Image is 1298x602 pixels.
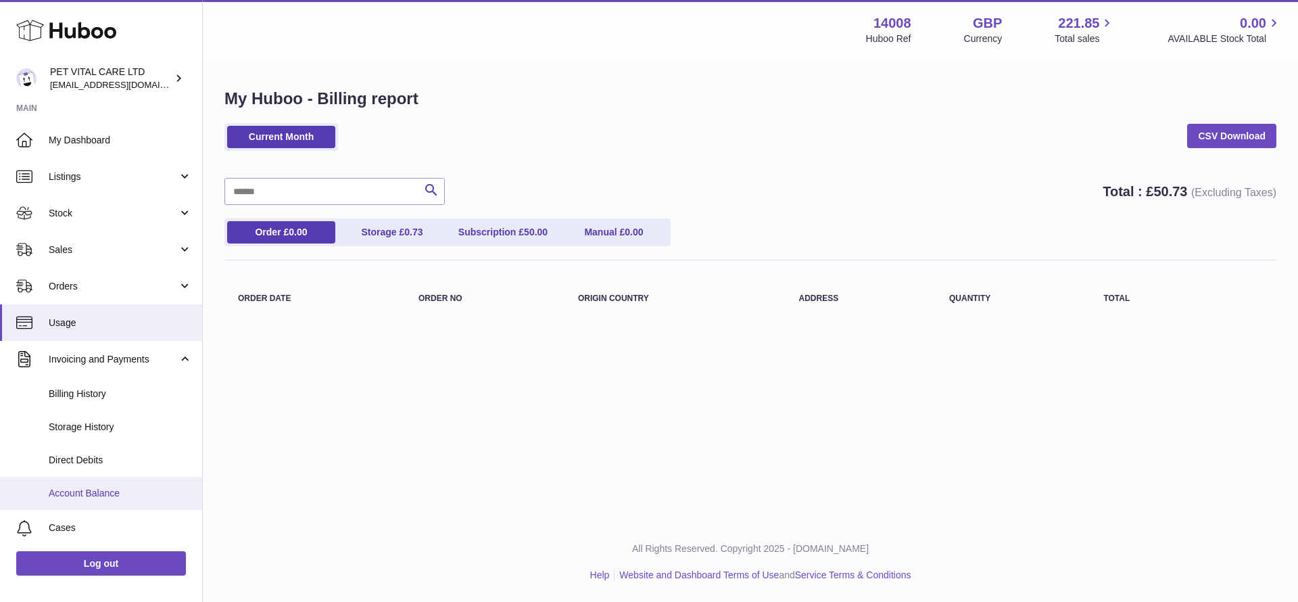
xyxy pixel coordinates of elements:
[564,281,786,317] th: Origin Country
[338,221,446,244] a: Storage £0.73
[786,281,936,317] th: Address
[405,281,564,317] th: Order no
[49,244,178,256] span: Sales
[16,68,37,89] img: petvitalcare@gmail.com
[1187,124,1276,148] a: CSV Download
[214,542,1287,555] p: All Rights Reserved. Copyright 2025 - [DOMAIN_NAME]
[449,221,557,244] a: Subscription £50.00
[224,281,405,317] th: Order Date
[1240,14,1266,32] span: 0.00
[16,551,186,576] a: Log out
[964,32,1003,45] div: Currency
[49,487,192,500] span: Account Balance
[404,227,423,237] span: 0.73
[795,570,911,580] a: Service Terms & Conditions
[49,421,192,434] span: Storage History
[1090,281,1210,317] th: Total
[49,353,178,366] span: Invoicing and Payments
[1168,32,1282,45] span: AVAILABLE Stock Total
[49,207,178,220] span: Stock
[224,88,1276,110] h1: My Huboo - Billing report
[49,317,192,329] span: Usage
[866,32,911,45] div: Huboo Ref
[289,227,307,237] span: 0.00
[49,454,192,467] span: Direct Debits
[590,570,610,580] a: Help
[49,388,192,400] span: Billing History
[615,569,911,582] li: and
[49,522,192,534] span: Cases
[1153,184,1187,199] span: 50.73
[524,227,548,237] span: 50.00
[625,227,643,237] span: 0.00
[1055,32,1115,45] span: Total sales
[49,134,192,147] span: My Dashboard
[49,170,178,183] span: Listings
[1191,187,1276,198] span: (Excluding Taxes)
[50,66,172,91] div: PET VITAL CARE LTD
[1168,14,1282,45] a: 0.00 AVAILABLE Stock Total
[49,280,178,293] span: Orders
[227,126,335,148] a: Current Month
[227,221,335,244] a: Order £0.00
[619,570,779,580] a: Website and Dashboard Terms of Use
[560,221,668,244] a: Manual £0.00
[1103,184,1276,199] strong: Total : £
[936,281,1090,317] th: Quantity
[973,14,1002,32] strong: GBP
[1055,14,1115,45] a: 221.85 Total sales
[50,79,199,90] span: [EMAIL_ADDRESS][DOMAIN_NAME]
[873,14,911,32] strong: 14008
[1058,14,1099,32] span: 221.85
